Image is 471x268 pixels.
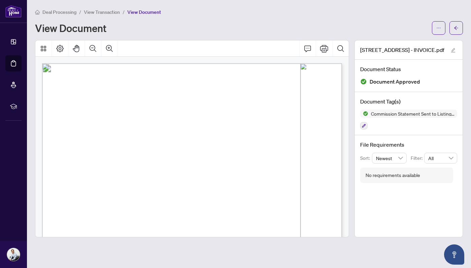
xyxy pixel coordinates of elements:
[366,172,420,179] div: No requirements available
[84,9,120,15] span: View Transaction
[42,9,76,15] span: Deal Processing
[360,78,367,85] img: Document Status
[428,153,453,163] span: All
[123,8,125,16] li: /
[370,77,420,86] span: Document Approved
[79,8,81,16] li: /
[360,154,372,162] p: Sort:
[35,23,106,33] h1: View Document
[5,5,22,18] img: logo
[368,111,457,116] span: Commission Statement Sent to Listing Brokerage
[376,153,403,163] span: Newest
[360,65,457,73] h4: Document Status
[360,46,444,54] span: [STREET_ADDRESS] - INVOICE.pdf
[436,26,441,30] span: ellipsis
[444,244,464,265] button: Open asap
[360,110,368,118] img: Status Icon
[411,154,424,162] p: Filter:
[451,48,456,53] span: edit
[360,141,457,149] h4: File Requirements
[35,10,40,14] span: home
[127,9,161,15] span: View Document
[360,97,457,106] h4: Document Tag(s)
[454,26,459,30] span: arrow-left
[7,248,20,261] img: Profile Icon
